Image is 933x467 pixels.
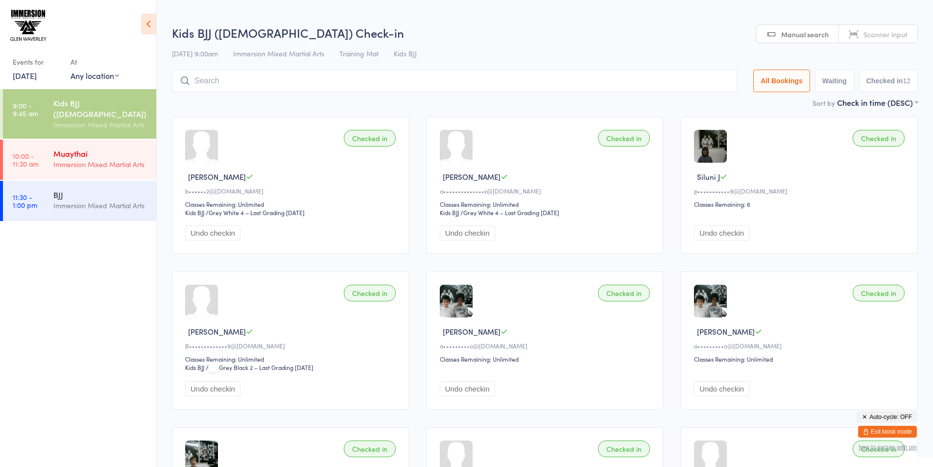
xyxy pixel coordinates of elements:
[339,49,379,58] span: Training Mat
[857,411,917,423] button: Auto-cycle: OFF
[185,225,240,241] button: Undo checkin
[443,326,501,337] span: [PERSON_NAME]
[853,285,905,301] div: Checked in
[598,285,650,301] div: Checked in
[185,342,399,350] div: B•••••••••••••9@[DOMAIN_NAME]
[697,326,755,337] span: [PERSON_NAME]
[853,130,905,147] div: Checked in
[53,119,148,130] div: Immersion Mixed Martial Arts
[753,70,810,92] button: All Bookings
[598,441,650,457] div: Checked in
[172,49,218,58] span: [DATE] 9:00am
[53,159,148,170] div: Immersion Mixed Martial Arts
[460,208,559,217] span: / Grey White 4 – Last Grading [DATE]
[859,70,918,92] button: Checked in12
[694,225,749,241] button: Undo checkin
[694,187,908,195] div: p•••••••••••9@[DOMAIN_NAME]
[694,200,908,208] div: Classes Remaining: 6
[71,54,119,70] div: At
[440,225,495,241] button: Undo checkin
[185,363,204,371] div: Kids BJJ
[781,29,829,39] span: Manual search
[13,152,39,168] time: 10:00 - 11:30 am
[172,25,918,41] h2: Kids BJJ ([DEMOGRAPHIC_DATA]) Check-in
[188,326,246,337] span: [PERSON_NAME]
[10,7,47,44] img: Immersion MMA Glen Waverley
[903,77,910,85] div: 12
[53,200,148,211] div: Immersion Mixed Martial Arts
[188,172,246,182] span: [PERSON_NAME]
[13,70,37,81] a: [DATE]
[206,363,313,371] span: / Grey Black 2 – Last Grading [DATE]
[53,189,148,200] div: BJJ
[185,200,399,208] div: Classes Remaining: Unlimited
[3,89,156,139] a: 9:00 -9:45 amKids BJJ ([DEMOGRAPHIC_DATA])Immersion Mixed Martial Arts
[440,381,495,396] button: Undo checkin
[697,172,720,182] span: Siluni J
[694,285,727,318] img: image1756517724.png
[233,49,324,58] span: Immersion Mixed Martial Arts
[206,208,305,217] span: / Grey White 4 – Last Grading [DATE]
[3,181,156,221] a: 11:30 -1:00 pmBJJImmersion Mixed Martial Arts
[394,49,417,58] span: Kids BJJ
[172,70,737,92] input: Search
[694,130,727,163] img: image1754697506.png
[440,285,473,318] img: image1756517718.png
[13,193,37,209] time: 11:30 - 1:00 pm
[443,172,501,182] span: [PERSON_NAME]
[853,441,905,457] div: Checked in
[694,381,749,396] button: Undo checkin
[71,70,119,81] div: Any location
[440,208,459,217] div: Kids BJJ
[837,97,918,108] div: Check in time (DESC)
[185,208,204,217] div: Kids BJJ
[344,441,396,457] div: Checked in
[440,200,653,208] div: Classes Remaining: Unlimited
[344,130,396,147] div: Checked in
[440,342,653,350] div: a•••••••••o@[DOMAIN_NAME]
[815,70,854,92] button: Waiting
[694,342,908,350] div: a•••••••••o@[DOMAIN_NAME]
[863,29,908,39] span: Scanner input
[598,130,650,147] div: Checked in
[53,148,148,159] div: Muaythai
[185,381,240,396] button: Undo checkin
[13,54,61,70] div: Events for
[3,140,156,180] a: 10:00 -11:30 amMuaythaiImmersion Mixed Martial Arts
[694,355,908,363] div: Classes Remaining: Unlimited
[344,285,396,301] div: Checked in
[13,101,38,117] time: 9:00 - 9:45 am
[813,98,835,108] label: Sort by
[859,444,917,451] button: how to secure with pin
[185,355,399,363] div: Classes Remaining: Unlimited
[440,187,653,195] div: a••••••••••••••s@[DOMAIN_NAME]
[185,187,399,195] div: b••••••2@[DOMAIN_NAME]
[53,98,148,119] div: Kids BJJ ([DEMOGRAPHIC_DATA])
[858,426,917,438] button: Exit kiosk mode
[440,355,653,363] div: Classes Remaining: Unlimited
